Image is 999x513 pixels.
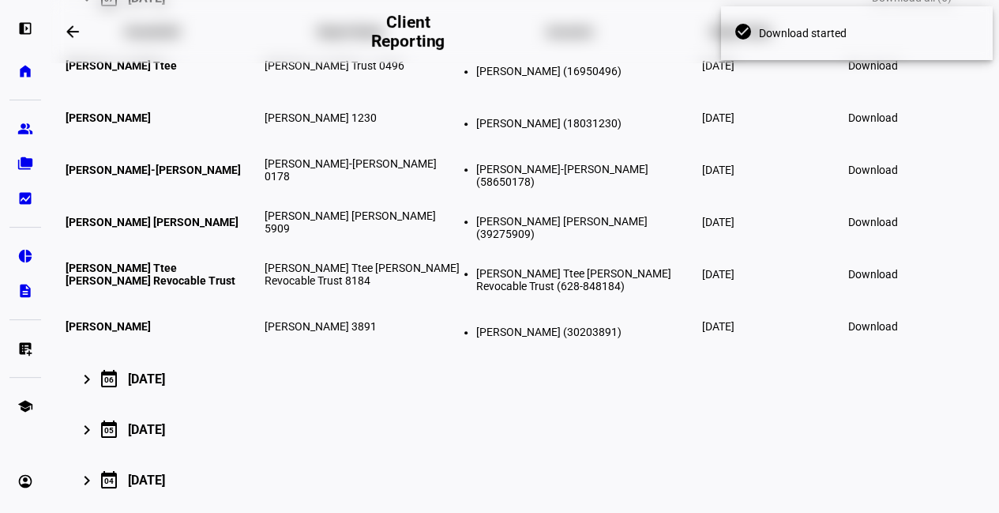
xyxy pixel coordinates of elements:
span: [PERSON_NAME] [66,111,151,124]
a: pie_chart [9,240,41,272]
a: bid_landscape [9,183,41,214]
a: Download [839,102,907,134]
eth-mat-symbol: school [17,398,33,414]
a: folder_copy [9,148,41,179]
td: [DATE] [701,301,804,352]
eth-mat-symbol: home [17,63,33,79]
mat-icon: keyboard_arrow_right [77,471,96,490]
a: description [9,275,41,307]
eth-mat-symbol: account_circle [17,473,33,489]
h2: Client Reporting [365,13,452,51]
eth-mat-symbol: left_panel_open [17,21,33,36]
eth-mat-symbol: bid_landscape [17,190,33,206]
mat-expansion-panel-header: 04[DATE] [63,455,986,505]
eth-mat-symbol: pie_chart [17,248,33,264]
li: [PERSON_NAME] (18031230) [476,117,699,130]
mat-icon: calendar_today [100,420,118,439]
mat-icon: keyboard_arrow_right [77,370,96,389]
a: Download [839,50,907,81]
a: Download [839,154,907,186]
li: [PERSON_NAME]-[PERSON_NAME] (58650178) [476,163,699,188]
span: [PERSON_NAME] [PERSON_NAME] 5909 [265,209,436,235]
span: Download [848,320,898,333]
div: 07[DATE]Download all (6) [63,23,986,353]
div: 06 [104,375,114,384]
span: [PERSON_NAME] [PERSON_NAME] [66,216,238,228]
eth-mat-symbol: description [17,283,33,299]
div: [DATE] [128,473,165,488]
li: [PERSON_NAME] (30203891) [476,326,699,338]
eth-mat-symbol: folder_copy [17,156,33,172]
span: Download [848,111,898,124]
a: home [9,55,41,87]
td: [DATE] [701,40,804,91]
mat-icon: check_circle [734,22,753,41]
div: [DATE] [128,372,165,387]
mat-icon: keyboard_arrow_right [77,421,96,439]
span: [PERSON_NAME] 3891 [265,320,377,333]
span: [PERSON_NAME] Ttee [66,59,177,72]
a: group [9,113,41,145]
span: Download [848,268,898,281]
li: [PERSON_NAME] Ttee [PERSON_NAME] Revocable Trust (628-848184) [476,267,699,292]
td: [DATE] [701,197,804,247]
span: [PERSON_NAME] 1230 [265,111,377,124]
span: [PERSON_NAME] [66,320,151,333]
li: [PERSON_NAME] (16950496) [476,65,699,77]
span: [PERSON_NAME] Ttee [PERSON_NAME] Revocable Trust [66,262,235,287]
li: [PERSON_NAME] [PERSON_NAME] (39275909) [476,215,699,240]
span: [PERSON_NAME] Ttee [PERSON_NAME] Revocable Trust 8184 [265,262,460,287]
span: Download [848,164,898,176]
div: 04 [104,477,114,485]
mat-expansion-panel-header: 06[DATE] [63,353,986,404]
span: Download started [759,26,971,40]
a: Download [839,206,907,238]
td: [DATE] [701,249,804,300]
div: 05 [104,426,114,435]
span: [PERSON_NAME] Trust 0496 [265,59,404,72]
span: [PERSON_NAME]-[PERSON_NAME] [66,164,241,176]
a: Download [839,258,907,290]
span: [PERSON_NAME]-[PERSON_NAME] 0178 [265,157,437,183]
span: Download [848,216,898,228]
mat-icon: arrow_backwards [63,22,82,41]
a: Download [839,311,907,342]
mat-icon: calendar_today [100,470,118,489]
td: [DATE] [701,145,804,195]
td: [DATE] [701,92,804,143]
mat-icon: calendar_today [100,369,118,388]
div: [DATE] [128,422,165,437]
eth-mat-symbol: list_alt_add [17,341,33,356]
eth-mat-symbol: group [17,121,33,137]
mat-expansion-panel-header: 05[DATE] [63,404,986,455]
